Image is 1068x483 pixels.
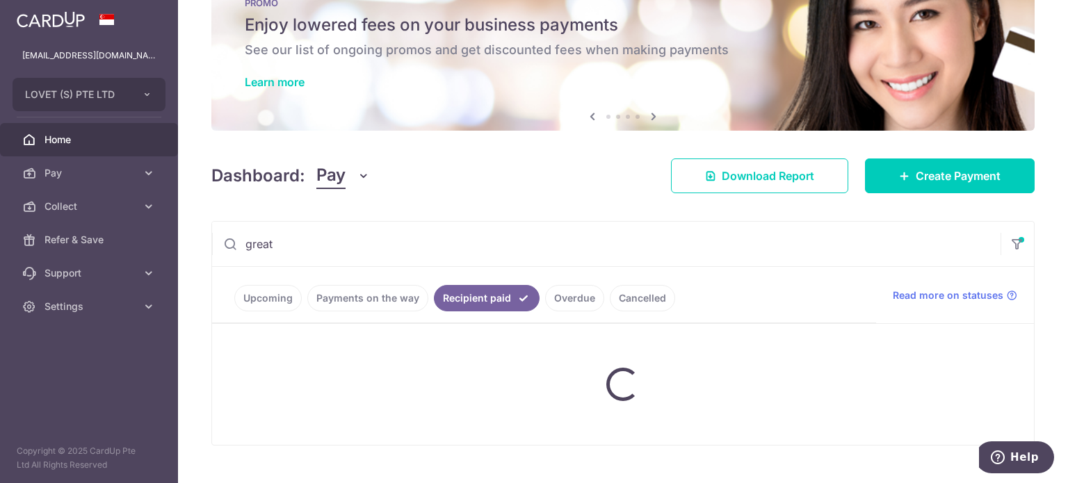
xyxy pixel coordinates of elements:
h4: Dashboard: [211,163,305,188]
button: Pay [316,163,370,189]
a: Read more on statuses [893,288,1017,302]
span: Support [44,266,136,280]
span: Pay [316,163,346,189]
span: Download Report [722,167,814,184]
h6: See our list of ongoing promos and get discounted fees when making payments [245,42,1001,58]
span: Collect [44,199,136,213]
span: Pay [44,166,136,180]
span: Settings [44,300,136,313]
a: Upcoming [234,285,302,311]
span: Read more on statuses [893,288,1003,302]
a: Recipient paid [434,285,540,311]
img: CardUp [17,11,85,28]
iframe: Opens a widget where you can find more information [979,441,1054,476]
a: Learn more [245,75,305,89]
input: Search by recipient name, payment id or reference [212,222,1001,266]
span: Home [44,133,136,147]
p: [EMAIL_ADDRESS][DOMAIN_NAME] [22,49,156,63]
span: Create Payment [916,167,1001,184]
span: LOVET (S) PTE LTD [25,88,128,101]
span: Refer & Save [44,233,136,247]
a: Cancelled [610,285,675,311]
button: LOVET (S) PTE LTD [13,78,165,111]
a: Payments on the way [307,285,428,311]
h5: Enjoy lowered fees on your business payments [245,14,1001,36]
a: Create Payment [865,158,1035,193]
a: Download Report [671,158,848,193]
a: Overdue [545,285,604,311]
